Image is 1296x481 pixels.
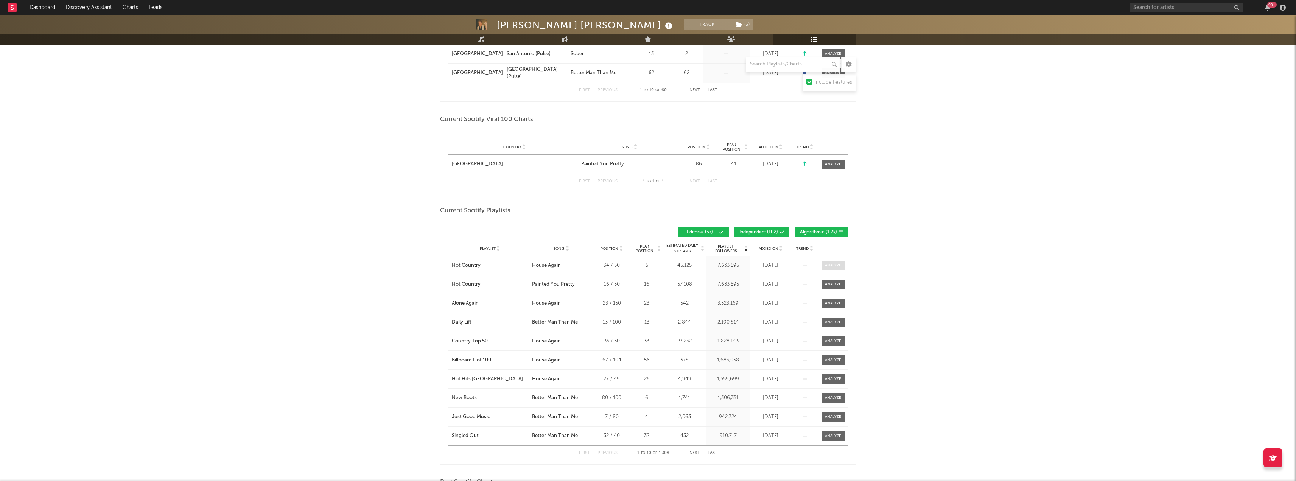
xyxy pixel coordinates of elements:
div: 35 / 50 [595,338,629,345]
div: 67 / 104 [595,356,629,364]
a: Just Good Music [452,413,528,421]
span: Country [503,145,521,149]
span: Peak Position [720,143,744,152]
div: 13 [633,319,661,326]
div: [DATE] [752,50,790,58]
a: San Antonio (Pulse) [507,50,567,58]
div: Singled Out [452,432,479,440]
div: 86 [682,160,716,168]
div: 1,741 [665,394,705,402]
div: [DATE] [752,281,790,288]
div: 41 [720,160,748,168]
div: 57,108 [665,281,705,288]
div: 16 [633,281,661,288]
button: Track [684,19,731,30]
div: 80 / 100 [595,394,629,402]
div: [DATE] [752,394,790,402]
div: San Antonio (Pulse) [507,50,551,58]
div: House Again [532,356,561,364]
input: Search Playlists/Charts [746,57,840,72]
a: Hot Country [452,281,528,288]
span: Algorithmic ( 1.2k ) [800,230,837,235]
span: Independent ( 102 ) [739,230,778,235]
button: (3) [731,19,753,30]
a: [GEOGRAPHIC_DATA] [452,160,577,168]
div: [DATE] [752,160,790,168]
button: Independent(102) [734,227,789,237]
span: Added On [759,145,778,149]
div: Country Top 50 [452,338,488,345]
div: 2,063 [665,413,705,421]
div: 99 + [1267,2,1277,8]
a: New Boots [452,394,528,402]
div: House Again [532,375,561,383]
a: Alone Again [452,300,528,307]
a: Painted You Pretty [581,160,678,168]
div: 32 [633,432,661,440]
span: Trend [796,246,809,251]
div: 4 [633,413,661,421]
a: Billboard Hot 100 [452,356,528,364]
span: of [655,89,660,92]
a: Daily Lift [452,319,528,326]
div: Painted You Pretty [581,160,624,168]
div: Hot Country [452,262,481,269]
div: 34 / 50 [595,262,629,269]
span: of [656,180,660,183]
span: to [643,89,648,92]
div: 5 [633,262,661,269]
button: Previous [597,88,618,92]
button: Next [689,88,700,92]
div: 16 / 50 [595,281,629,288]
div: Better Man Than Me [532,319,578,326]
button: Next [689,451,700,455]
div: [PERSON_NAME] [PERSON_NAME] [497,19,674,31]
div: Better Man Than Me [532,413,578,421]
div: 32 / 40 [595,432,629,440]
div: [DATE] [752,375,790,383]
div: 432 [665,432,705,440]
a: Better Man Than Me [571,69,631,77]
span: Current Spotify Playlists [440,206,510,215]
div: 2,844 [665,319,705,326]
div: [GEOGRAPHIC_DATA] [452,160,503,168]
span: Added On [759,246,778,251]
div: 4,949 [665,375,705,383]
div: 62 [672,69,701,77]
div: 1 1 1 [633,177,674,186]
span: to [646,180,651,183]
button: Next [689,179,700,184]
div: [DATE] [752,338,790,345]
div: 7,633,595 [708,281,748,288]
div: New Boots [452,394,477,402]
button: Previous [597,451,618,455]
span: Trend [796,145,809,149]
span: Editorial ( 37 ) [683,230,717,235]
div: [DATE] [752,319,790,326]
span: Song [622,145,633,149]
a: [GEOGRAPHIC_DATA] [452,50,503,58]
div: House Again [532,262,561,269]
span: Song [554,246,565,251]
button: Algorithmic(1.2k) [795,227,848,237]
div: 2 [672,50,701,58]
div: 7,633,595 [708,262,748,269]
div: [DATE] [752,262,790,269]
a: [GEOGRAPHIC_DATA] [452,69,503,77]
button: First [579,179,590,184]
span: Current Spotify Viral 100 Charts [440,115,533,124]
div: 1,306,351 [708,394,748,402]
div: Include Features [814,78,852,87]
div: 1 10 60 [633,86,674,95]
div: 1,559,699 [708,375,748,383]
a: Singled Out [452,432,528,440]
div: 910,717 [708,432,748,440]
div: 13 [635,50,669,58]
div: 1,683,058 [708,356,748,364]
span: ( 3 ) [731,19,754,30]
div: [DATE] [752,356,790,364]
a: Country Top 50 [452,338,528,345]
button: Last [708,451,717,455]
div: Daily Lift [452,319,471,326]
